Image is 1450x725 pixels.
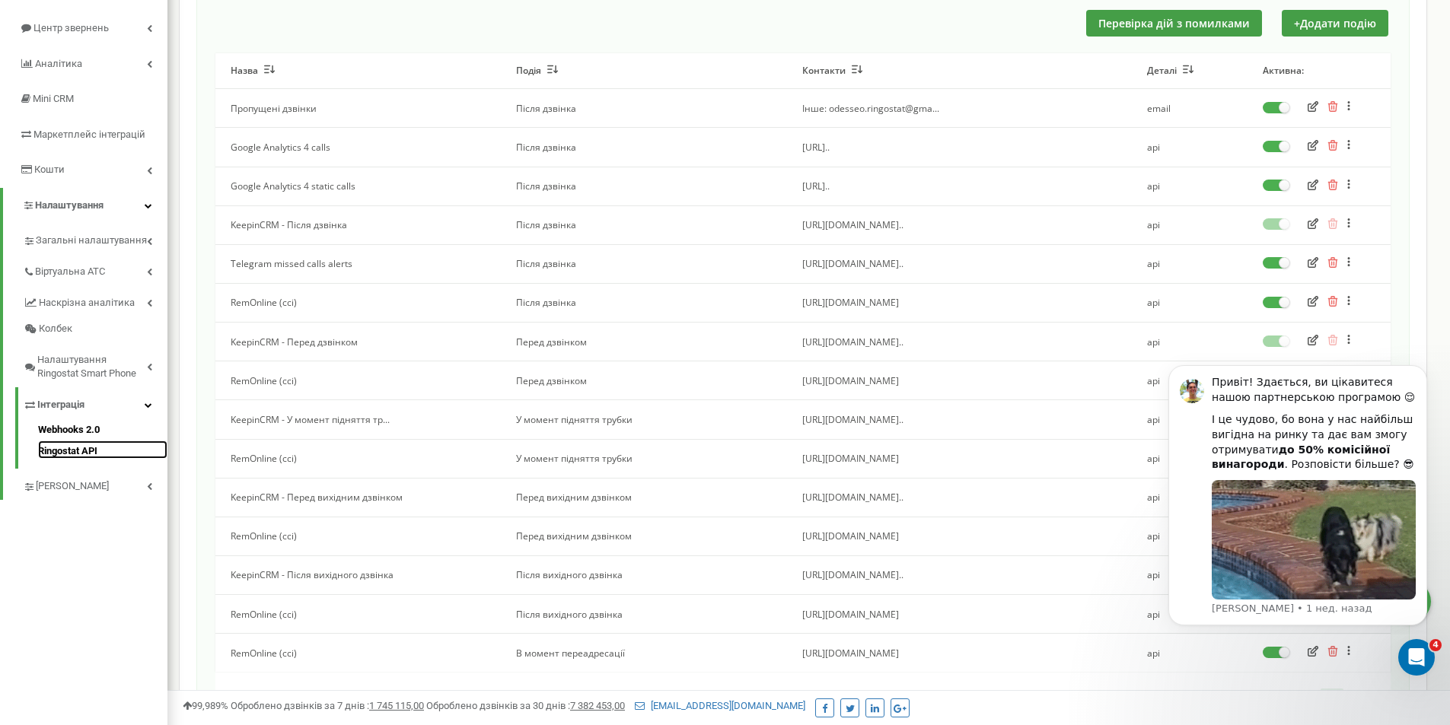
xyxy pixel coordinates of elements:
td: [URL][DOMAIN_NAME] [787,634,1132,673]
td: Перед вихідним дзвінком [501,478,787,517]
span: Наскрізна аналітика [39,296,135,310]
td: RemOnline (cci) [215,517,501,555]
td: api [1132,555,1248,594]
td: api [1132,400,1248,439]
iframe: Intercom notifications сообщение [1146,351,1450,634]
span: KeepinCRM - У момент підняття тр... [231,413,390,426]
td: [URL][DOMAIN_NAME] [787,361,1132,400]
span: Налаштування Ringostat Smart Phone [37,353,147,381]
td: Перед дзвінком [501,361,787,400]
td: Пропущені дзвінки [215,89,501,128]
td: Після вихідного дзвінка [501,595,787,634]
td: api [1132,244,1248,283]
td: api [1132,283,1248,322]
td: KeepinCRM - Перед дзвінком [215,323,501,361]
td: KeepinCRM - Після вихідного дзвінка [215,555,501,594]
u: 7 382 453,00 [570,700,625,711]
span: Налаштування [35,199,104,211]
td: RemOnline (cci) [215,595,501,634]
td: api [1132,595,1248,634]
a: [PERSON_NAME] [23,469,167,500]
td: Після дзвінка [501,283,787,322]
span: [URL][DOMAIN_NAME].. [802,413,903,426]
td: Google Analytics 4 static calls [215,167,501,205]
td: RemOnline (cci) [215,439,501,478]
a: Колбек [23,316,167,342]
iframe: Intercom live chat [1398,639,1435,676]
td: api [1132,167,1248,205]
td: api [1132,439,1248,478]
span: [URL][DOMAIN_NAME].. [802,568,903,581]
td: api [1132,128,1248,167]
a: Ringostat API [38,440,167,459]
td: api [1132,361,1248,400]
div: 1 - 15 з 15 [1230,688,1366,711]
span: Оброблено дзвінків за 7 днів : [231,700,424,711]
td: RemOnline (cci) [215,634,501,673]
td: [URL][DOMAIN_NAME] [787,439,1132,478]
span: [PERSON_NAME] [36,479,109,494]
span: [URL][DOMAIN_NAME].. [802,218,903,231]
td: Telegram missed calls alerts [215,244,501,283]
td: api [1132,517,1248,555]
td: [URL][DOMAIN_NAME] [787,595,1132,634]
span: [URL][DOMAIN_NAME].. [802,257,903,270]
td: KeepinCRM - Після дзвінка [215,205,501,244]
td: В момент переадресації [501,634,787,673]
td: api [1132,205,1248,244]
span: [URL][DOMAIN_NAME].. [802,335,903,348]
td: Після дзвінка [501,89,787,128]
span: Маркетплейс інтеграцій [33,129,145,140]
span: [URL].. [802,141,830,154]
span: [URL].. [802,180,830,192]
td: api [1132,323,1248,361]
button: Активна: [1263,65,1304,77]
a: Віртуальна АТС [23,254,167,285]
span: Центр звернень [33,22,109,33]
a: Загальні налаштування [23,223,167,254]
span: Інше: odesseo.ringostat@gma... [802,102,939,115]
td: api [1132,478,1248,517]
div: Pagination Navigation [1298,688,1366,711]
td: KeepinCRM - Перед вихідним дзвінком [215,478,501,517]
td: RemOnline (cci) [215,361,501,400]
a: Налаштування Ringostat Smart Phone [23,342,167,387]
span: Інтеграція [37,398,84,412]
td: У момент підняття трубки [501,439,787,478]
button: Контакти [802,65,862,77]
button: Деталі [1147,65,1193,77]
span: 99,989% [183,700,228,711]
td: Після дзвінка [501,128,787,167]
td: Перед вихідним дзвінком [501,517,787,555]
span: Аналiтика [35,58,82,69]
span: Віртуальна АТС [35,265,105,279]
a: Інтеграція [23,387,167,418]
u: 1 745 115,00 [369,700,424,711]
td: [URL][DOMAIN_NAME] [787,517,1132,555]
td: api [1132,634,1248,673]
span: 4 [1429,639,1442,651]
td: Після дзвінка [501,167,787,205]
td: Після дзвінка [501,205,787,244]
button: +Додати подію [1282,10,1388,37]
td: Після дзвінка [501,244,787,283]
td: Google Analytics 4 calls [215,128,501,167]
td: email [1132,89,1248,128]
a: Налаштування [3,188,167,224]
a: Webhooks 2.0 [38,423,167,441]
div: Rows per page: [240,687,343,711]
span: Кошти [34,164,65,175]
a: 1 [1321,688,1343,711]
span: [URL][DOMAIN_NAME].. [802,491,903,504]
span: Загальні налаштування [36,234,147,248]
button: Перевірка дій з помилками [1086,10,1262,37]
button: Подія [516,65,558,77]
td: У момент підняття трубки [501,400,787,439]
a: [EMAIL_ADDRESS][DOMAIN_NAME] [635,700,805,711]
